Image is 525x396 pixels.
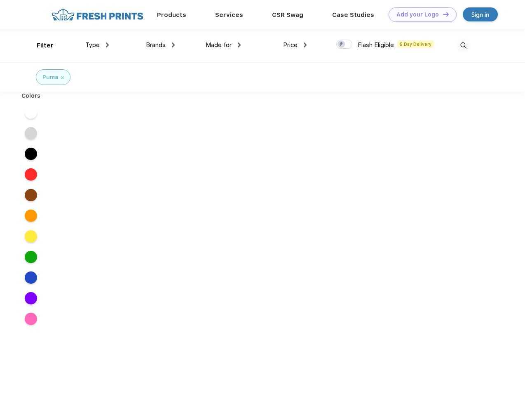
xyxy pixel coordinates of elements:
[106,42,109,47] img: dropdown.png
[49,7,146,22] img: fo%20logo%202.webp
[37,41,54,50] div: Filter
[471,10,489,19] div: Sign in
[283,41,298,49] span: Price
[42,73,59,82] div: Puma
[215,11,243,19] a: Services
[238,42,241,47] img: dropdown.png
[172,42,175,47] img: dropdown.png
[457,39,470,52] img: desktop_search.svg
[206,41,232,49] span: Made for
[463,7,498,21] a: Sign in
[304,42,307,47] img: dropdown.png
[146,41,166,49] span: Brands
[397,40,434,48] span: 5 Day Delivery
[358,41,394,49] span: Flash Eligible
[85,41,100,49] span: Type
[15,92,47,100] div: Colors
[272,11,303,19] a: CSR Swag
[61,76,64,79] img: filter_cancel.svg
[443,12,449,16] img: DT
[157,11,186,19] a: Products
[396,11,439,18] div: Add your Logo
